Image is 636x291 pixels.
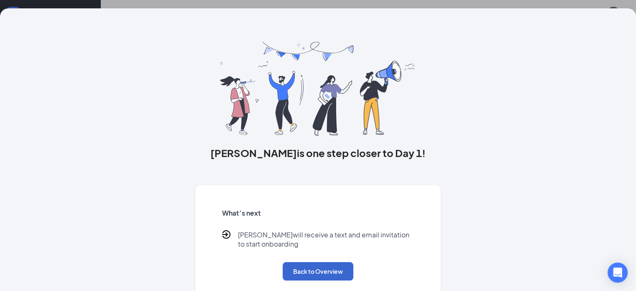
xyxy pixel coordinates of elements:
[195,146,441,160] h3: [PERSON_NAME] is one step closer to Day 1!
[608,263,628,283] div: Open Intercom Messenger
[222,209,414,218] h5: What’s next
[238,230,414,249] p: [PERSON_NAME] will receive a text and email invitation to start onboarding
[220,42,416,136] img: you are all set
[283,262,353,281] button: Back to Overview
